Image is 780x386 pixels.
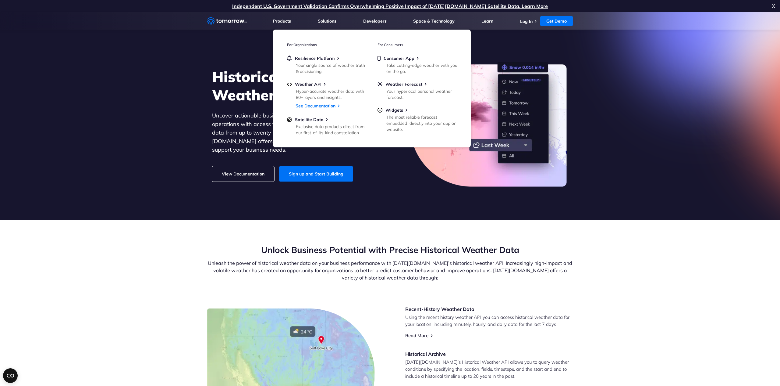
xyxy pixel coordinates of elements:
[378,56,381,61] img: mobile.svg
[287,56,292,61] img: bell.svg
[378,56,457,73] a: Consumer AppTake cutting-edge weather with you on the go.
[405,351,573,357] h3: Historical Archive
[410,62,568,187] img: historical-weather-data.png.webp
[295,81,321,87] span: Weather API
[386,62,457,74] div: Take cutting-edge weather with you on the go.
[273,18,291,24] a: Products
[207,259,573,281] p: Unleash the power of historical weather data on your business performance with [DATE][DOMAIN_NAME...
[232,3,548,9] a: Independent U.S. Government Validation Confirms Overwhelming Positive Impact of [DATE][DOMAIN_NAM...
[287,117,366,135] a: Satellite DataExclusive data products direct from our first-of-its-kind constellation
[296,62,367,74] div: Your single source of weather truth & decisioning.
[363,18,387,24] a: Developers
[296,103,335,109] a: See Documentation
[295,117,324,122] span: Satellite Data
[405,306,573,312] h3: Recent-History Weather Data
[296,124,367,136] div: Exclusive data products direct from our first-of-its-kind constellation
[378,81,382,87] img: sun.svg
[287,117,292,122] img: satellite-data-menu.png
[385,107,403,113] span: Widgets
[287,56,366,73] a: Resilience PlatformYour single source of weather truth & decisioning.
[212,166,274,182] a: View Documentation
[207,16,247,26] a: Home link
[405,333,428,338] a: Read More
[386,88,457,100] div: Your hyperlocal personal weather forecast.
[405,314,573,328] p: Using the recent history weather API you can access historical weather data for your location, in...
[3,368,18,383] button: Open CMP widget
[207,244,573,256] h2: Unlock Business Potential with Precise Historical Weather Data
[295,56,335,61] span: Resilience Platform
[481,18,493,24] a: Learn
[384,56,414,61] span: Consumer App
[378,81,457,99] a: Weather ForecastYour hyperlocal personal weather forecast.
[405,359,573,380] p: [DATE][DOMAIN_NAME]’s Historical Weather API allows you to query weather conditions by specifying...
[385,81,422,87] span: Weather Forecast
[287,81,292,87] img: api.svg
[287,42,366,47] h3: For Organizations
[279,166,353,182] a: Sign up and Start Building
[378,42,457,47] h3: For Consumers
[378,107,382,113] img: plus-circle.svg
[540,16,573,26] a: Get Demo
[413,18,455,24] a: Space & Technology
[386,114,457,132] div: The most reliable forecast embedded directly into your app or website.
[520,19,533,24] a: Log In
[212,67,380,104] h1: Historical Weather Data
[296,88,367,100] div: Hyper-accurate weather data with 80+ layers and insights.
[378,107,457,131] a: WidgetsThe most reliable forecast embedded directly into your app or website.
[318,18,336,24] a: Solutions
[287,81,366,99] a: Weather APIHyper-accurate weather data with 80+ layers and insights.
[212,111,380,154] p: Uncover actionable business insights and optimize your operations with access to hourly and daily...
